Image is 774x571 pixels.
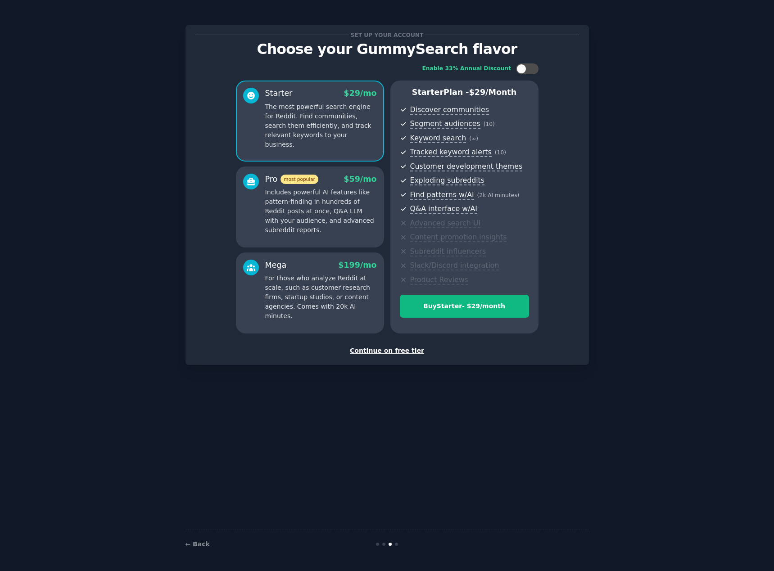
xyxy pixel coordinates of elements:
span: $ 29 /mo [344,89,376,98]
p: For those who analyze Reddit at scale, such as customer research firms, startup studios, or conte... [265,274,377,321]
span: Advanced search UI [410,219,480,228]
p: Choose your GummySearch flavor [195,41,579,57]
span: Discover communities [410,105,489,115]
p: The most powerful search engine for Reddit. Find communities, search them efficiently, and track ... [265,102,377,149]
p: Starter Plan - [400,87,529,98]
div: Buy Starter - $ 29 /month [400,301,529,311]
span: Customer development themes [410,162,523,171]
span: ( 2k AI minutes ) [477,192,520,198]
span: ( 10 ) [495,149,506,156]
span: ( ∞ ) [469,135,478,142]
span: Set up your account [349,30,425,40]
div: Enable 33% Annual Discount [422,65,511,73]
span: $ 59 /mo [344,175,376,184]
div: Mega [265,260,287,271]
span: ( 10 ) [484,121,495,127]
span: Find patterns w/AI [410,190,474,200]
a: ← Back [186,540,210,548]
span: $ 199 /mo [338,261,376,270]
div: Pro [265,174,318,185]
span: Subreddit influencers [410,247,486,256]
div: Starter [265,88,293,99]
button: BuyStarter- $29/month [400,295,529,318]
span: most popular [281,175,318,184]
span: Slack/Discord integration [410,261,499,270]
span: Keyword search [410,134,466,143]
span: Product Reviews [410,275,468,285]
span: $ 29 /month [469,88,517,97]
span: Tracked keyword alerts [410,148,492,157]
span: Segment audiences [410,119,480,129]
p: Includes powerful AI features like pattern-finding in hundreds of Reddit posts at once, Q&A LLM w... [265,188,377,235]
span: Q&A interface w/AI [410,204,477,214]
span: Content promotion insights [410,233,507,242]
span: Exploding subreddits [410,176,484,185]
div: Continue on free tier [195,346,579,355]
